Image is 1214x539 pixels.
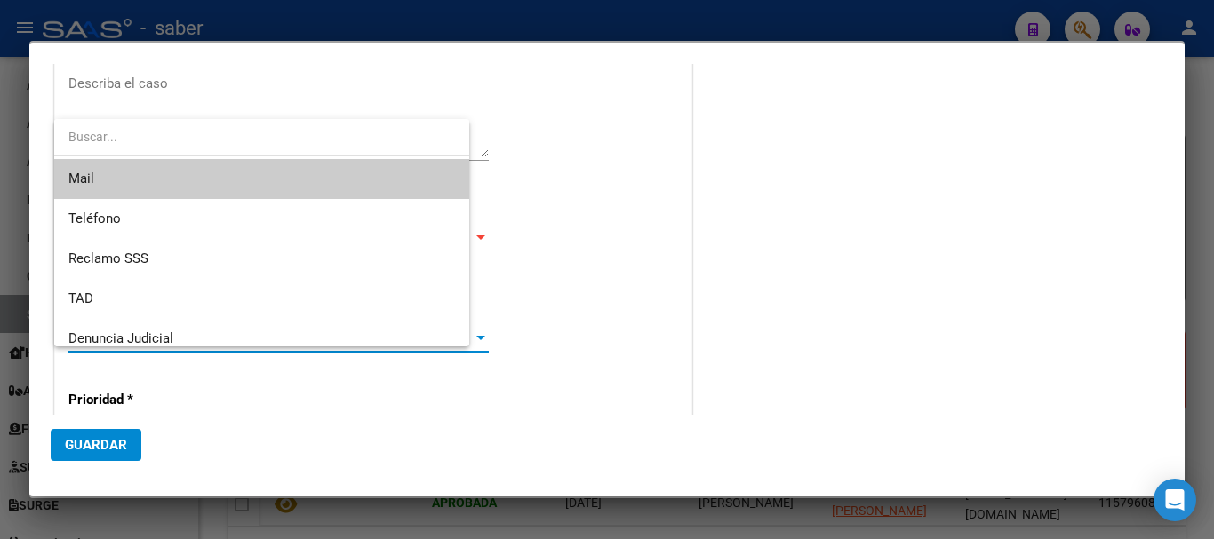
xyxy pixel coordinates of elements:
div: Open Intercom Messenger [1154,479,1196,521]
input: dropdown search [54,118,469,155]
span: TAD [68,290,93,306]
span: Denuncia Judicial [68,330,173,346]
span: Reclamo SSS [68,250,148,266]
span: Mail [68,170,94,186]
span: Teléfono [68,210,121,226]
